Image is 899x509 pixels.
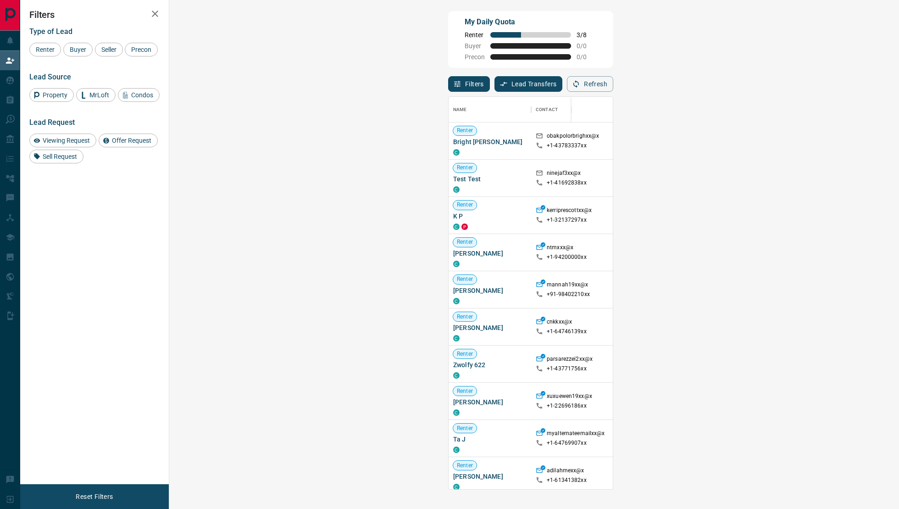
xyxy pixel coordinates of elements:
div: Name [449,97,531,123]
span: 3 / 8 [577,31,597,39]
div: Contact [531,97,605,123]
p: +1- 41692838xx [547,179,587,187]
p: +1- 22696186xx [547,402,587,410]
button: Filters [448,76,490,92]
span: Precon [128,46,155,53]
span: Type of Lead [29,27,72,36]
span: Renter [453,164,477,172]
p: +1- 43771756xx [547,365,587,373]
div: Precon [125,43,158,56]
p: +1- 32137297xx [547,216,587,224]
span: [PERSON_NAME] [453,323,527,332]
div: Buyer [63,43,93,56]
span: Renter [453,350,477,358]
p: +1- 43783337xx [547,142,587,150]
span: Precon [465,53,485,61]
div: Sell Request [29,150,83,163]
p: My Daily Quota [465,17,597,28]
span: Buyer [465,42,485,50]
span: 0 / 0 [577,42,597,50]
p: ntmxxx@x [547,244,573,253]
p: mannah19xx@x [547,281,588,291]
span: Property [39,91,71,99]
p: +1- 64769907xx [547,439,587,447]
p: parsarezzei2xx@x [547,355,593,365]
div: condos.ca [453,298,460,304]
p: +91- 98402210xx [547,291,590,298]
span: [PERSON_NAME] [453,249,527,258]
span: Renter [453,462,477,470]
span: Renter [453,387,477,395]
div: condos.ca [453,447,460,453]
span: 0 / 0 [577,53,597,61]
p: kerriprescottxx@x [547,207,592,216]
div: Seller [95,43,123,56]
div: condos.ca [453,261,460,267]
span: Test Test [453,174,527,184]
div: condos.ca [453,335,460,341]
p: obakpolorbrighxx@x [547,132,599,142]
span: Sell Request [39,153,80,160]
span: Renter [33,46,58,53]
span: Lead Request [29,118,75,127]
span: [PERSON_NAME] [453,286,527,295]
span: Offer Request [109,137,155,144]
div: Condos [118,88,160,102]
p: ninejaf3xx@x [547,169,581,179]
div: condos.ca [453,224,460,230]
p: adilahmexx@x [547,467,584,476]
p: +1- 61341382xx [547,476,587,484]
div: condos.ca [453,372,460,379]
div: Contact [536,97,558,123]
div: Name [453,97,467,123]
span: Renter [453,425,477,432]
span: Renter [453,127,477,134]
p: cnkkxx@x [547,318,572,328]
span: Renter [453,201,477,209]
span: Bright [PERSON_NAME] [453,137,527,146]
div: property.ca [461,224,468,230]
span: Renter [453,275,477,283]
span: Condos [128,91,156,99]
div: Offer Request [99,134,158,147]
span: MrLoft [86,91,112,99]
span: Viewing Request [39,137,93,144]
h2: Filters [29,9,160,20]
div: Renter [29,43,61,56]
span: Seller [98,46,120,53]
span: [PERSON_NAME] [453,397,527,407]
span: K P [453,212,527,221]
div: condos.ca [453,186,460,193]
button: Refresh [567,76,613,92]
span: Ta J [453,435,527,444]
button: Reset Filters [70,489,119,504]
div: condos.ca [453,484,460,490]
p: +1- 94200000xx [547,253,587,261]
p: xuxuewen19xx@x [547,392,592,402]
span: [PERSON_NAME] [453,472,527,481]
span: Renter [453,313,477,321]
div: condos.ca [453,409,460,416]
p: myalternateemailxx@x [547,430,605,439]
span: Lead Source [29,73,71,81]
div: condos.ca [453,149,460,156]
div: Property [29,88,74,102]
span: Zwolfy 622 [453,360,527,369]
div: MrLoft [76,88,116,102]
span: Renter [465,31,485,39]
p: +1- 64746139xx [547,328,587,336]
span: Renter [453,238,477,246]
div: Viewing Request [29,134,96,147]
span: Buyer [67,46,89,53]
button: Lead Transfers [494,76,563,92]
